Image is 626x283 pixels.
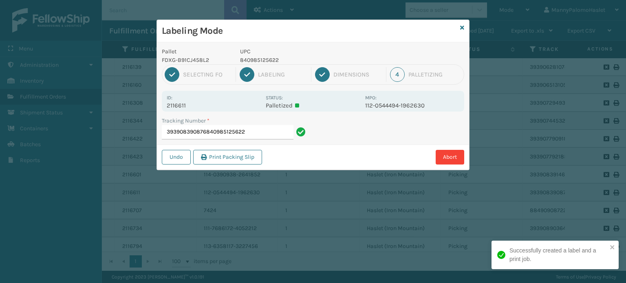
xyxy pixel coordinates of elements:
[333,71,382,78] div: Dimensions
[167,95,172,101] label: Id:
[240,56,360,64] p: 840985125622
[266,102,360,109] p: Palletized
[610,244,615,252] button: close
[162,150,191,165] button: Undo
[183,71,232,78] div: Selecting FO
[240,67,254,82] div: 2
[408,71,461,78] div: Palletizing
[167,102,261,109] p: 2116611
[165,67,179,82] div: 1
[162,116,209,125] label: Tracking Number
[162,25,457,37] h3: Labeling Mode
[436,150,464,165] button: Abort
[162,47,230,56] p: Pallet
[365,102,459,109] p: 112-0544494-1962630
[258,71,307,78] div: Labeling
[240,47,360,56] p: UPC
[193,150,262,165] button: Print Packing Slip
[266,95,283,101] label: Status:
[390,67,405,82] div: 4
[162,56,230,64] p: FDXG-B91CJ458L2
[365,95,377,101] label: MPO:
[509,246,607,263] div: Successfully created a label and a print job.
[315,67,330,82] div: 3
